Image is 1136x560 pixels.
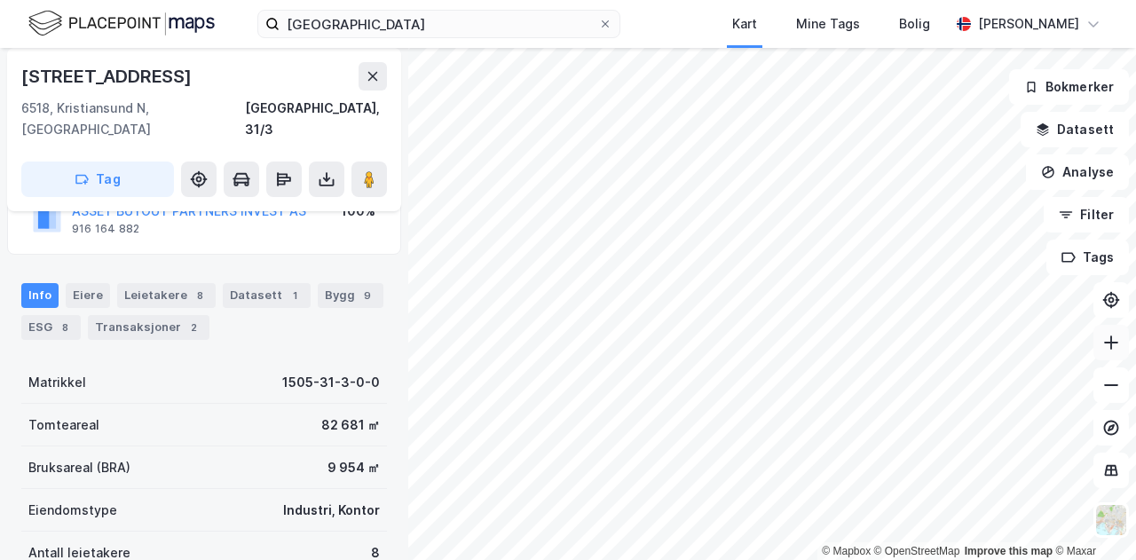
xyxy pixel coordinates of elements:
div: Industri, Kontor [283,500,380,521]
div: Matrikkel [28,372,86,393]
div: Kontrollprogram for chat [1047,475,1136,560]
div: Transaksjoner [88,315,209,340]
img: logo.f888ab2527a4732fd821a326f86c7f29.svg [28,8,215,39]
div: Leietakere [117,283,216,308]
div: 82 681 ㎡ [321,414,380,436]
div: Info [21,283,59,308]
div: [STREET_ADDRESS] [21,62,195,91]
div: Bygg [318,283,383,308]
div: 1505-31-3-0-0 [282,372,380,393]
input: Søk på adresse, matrikkel, gårdeiere, leietakere eller personer [280,11,598,37]
div: Bolig [899,13,930,35]
div: Tomteareal [28,414,99,436]
div: ESG [21,315,81,340]
div: [GEOGRAPHIC_DATA], 31/3 [245,98,387,140]
div: 1 [286,287,304,304]
iframe: Chat Widget [1047,475,1136,560]
div: Eiere [66,283,110,308]
div: 2 [185,319,202,336]
div: Kart [732,13,757,35]
button: Tag [21,162,174,197]
button: Tags [1046,240,1129,275]
div: 6518, Kristiansund N, [GEOGRAPHIC_DATA] [21,98,245,140]
div: [PERSON_NAME] [978,13,1079,35]
a: Mapbox [822,545,871,557]
div: Mine Tags [796,13,860,35]
div: 8 [56,319,74,336]
div: 9 [359,287,376,304]
div: 9 954 ㎡ [327,457,380,478]
a: Improve this map [965,545,1053,557]
button: Filter [1044,197,1129,233]
button: Bokmerker [1009,69,1129,105]
div: Eiendomstype [28,500,117,521]
div: 916 164 882 [72,222,139,236]
div: Datasett [223,283,311,308]
div: 8 [191,287,209,304]
button: Analyse [1026,154,1129,190]
button: Datasett [1021,112,1129,147]
div: Bruksareal (BRA) [28,457,130,478]
a: OpenStreetMap [874,545,960,557]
